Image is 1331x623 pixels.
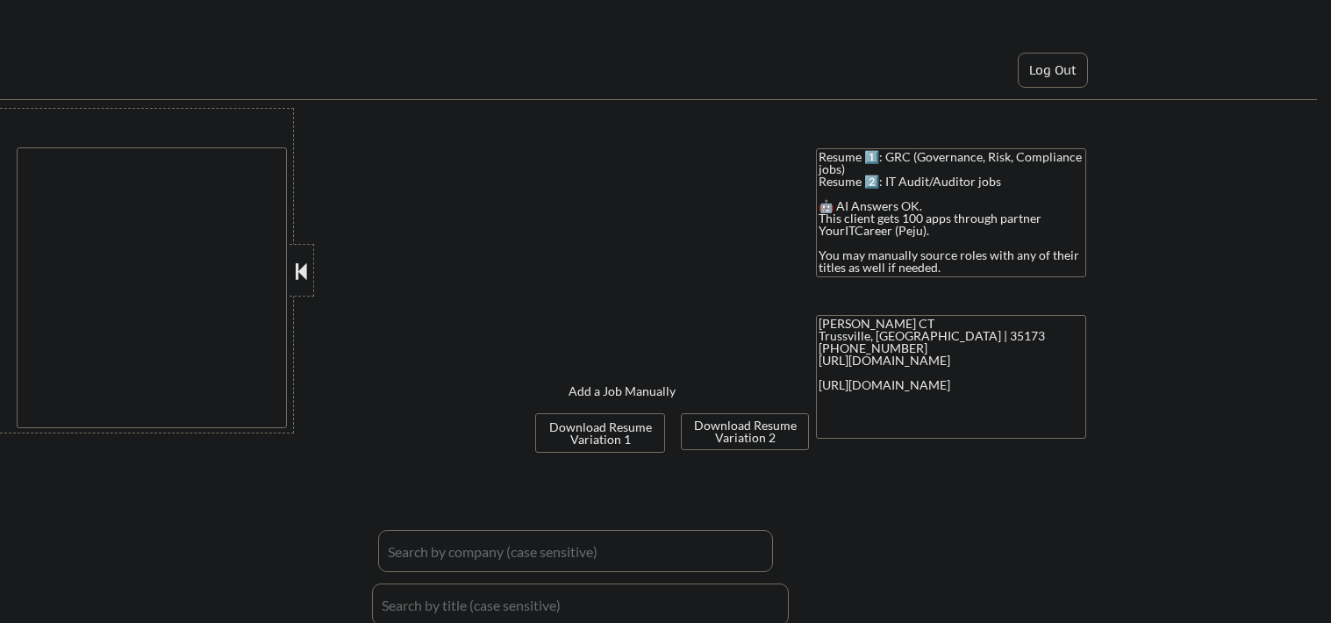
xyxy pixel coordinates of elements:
button: Download Resume Variation 1 [535,413,665,453]
button: Add a Job Manually [533,375,711,408]
button: Download Resume Variation 2 [681,413,809,450]
button: Log Out [1018,53,1088,88]
input: Search by company (case sensitive) [378,530,773,572]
